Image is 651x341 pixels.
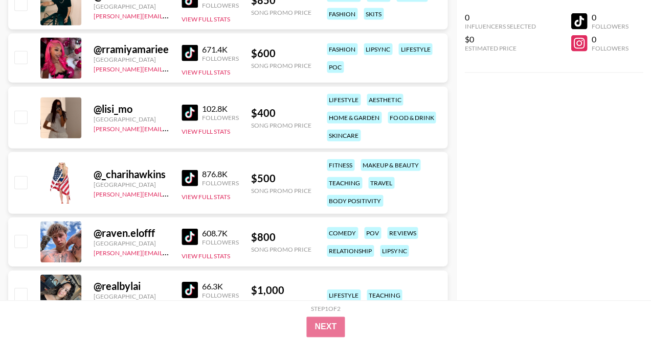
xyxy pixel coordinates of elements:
[94,115,169,123] div: [GEOGRAPHIC_DATA]
[94,123,294,133] a: [PERSON_NAME][EMAIL_ADDRESS][PERSON_NAME][DOMAIN_NAME]
[327,289,361,301] div: lifestyle
[327,61,344,73] div: poc
[202,228,239,238] div: 608.7K
[306,316,345,337] button: Next
[251,187,311,194] div: Song Promo Price
[202,104,239,114] div: 102.8K
[600,290,639,329] iframe: Drift Widget Chat Controller
[327,159,354,171] div: fitness
[182,105,198,121] img: TikTok
[388,112,436,124] div: food & drink
[202,2,239,9] div: Followers
[251,172,311,185] div: $ 500
[182,170,198,186] img: TikTok
[182,128,230,135] button: View Full Stats
[327,177,362,189] div: teaching
[94,168,169,181] div: @ _charihawkins
[311,305,341,312] div: Step 1 of 2
[591,34,628,44] div: 0
[202,281,239,291] div: 66.3K
[94,10,245,20] a: [PERSON_NAME][EMAIL_ADDRESS][DOMAIN_NAME]
[367,289,402,301] div: teaching
[202,114,239,121] div: Followers
[251,284,311,297] div: $ 1,000
[591,12,628,22] div: 0
[368,177,394,189] div: travel
[94,293,169,300] div: [GEOGRAPHIC_DATA]
[94,63,245,73] a: [PERSON_NAME][EMAIL_ADDRESS][DOMAIN_NAME]
[591,22,628,30] div: Followers
[327,245,374,257] div: relationship
[251,246,311,253] div: Song Promo Price
[464,12,535,22] div: 0
[364,8,384,20] div: skits
[327,43,357,55] div: fashion
[94,103,169,115] div: @ lisi_mo
[327,227,358,239] div: comedy
[367,94,403,106] div: aesthetic
[327,8,357,20] div: fashion
[251,9,311,16] div: Song Promo Price
[94,227,169,239] div: @ raven.elofff
[327,130,361,141] div: skincare
[361,159,420,171] div: makeup & beauty
[251,299,311,306] div: Song Promo Price
[94,247,245,257] a: [PERSON_NAME][EMAIL_ADDRESS][DOMAIN_NAME]
[591,44,628,52] div: Followers
[251,47,311,60] div: $ 600
[182,282,198,298] img: TikTok
[251,62,311,69] div: Song Promo Price
[364,43,392,55] div: lipsync
[327,112,381,124] div: home & garden
[364,227,381,239] div: pov
[94,280,169,293] div: @ realbylai
[94,181,169,188] div: [GEOGRAPHIC_DATA]
[327,195,383,207] div: body positivity
[251,231,311,243] div: $ 800
[202,238,239,246] div: Followers
[94,43,169,56] div: @ rramiyamariee
[380,245,409,257] div: lipsync
[251,121,311,129] div: Song Promo Price
[387,227,418,239] div: reviews
[464,34,535,44] div: $0
[182,252,230,260] button: View Full Stats
[94,188,245,198] a: [PERSON_NAME][EMAIL_ADDRESS][DOMAIN_NAME]
[327,94,361,106] div: lifestyle
[182,193,230,201] button: View Full Stats
[464,44,535,52] div: Estimated Price
[202,291,239,299] div: Followers
[182,68,230,76] button: View Full Stats
[202,44,239,55] div: 671.4K
[182,15,230,23] button: View Full Stats
[182,229,198,245] img: TikTok
[94,239,169,247] div: [GEOGRAPHIC_DATA]
[202,169,239,179] div: 876.8K
[94,3,169,10] div: [GEOGRAPHIC_DATA]
[202,55,239,62] div: Followers
[251,107,311,119] div: $ 400
[464,22,535,30] div: Influencers Selected
[398,43,432,55] div: lifestyle
[202,179,239,187] div: Followers
[182,45,198,61] img: TikTok
[94,56,169,63] div: [GEOGRAPHIC_DATA]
